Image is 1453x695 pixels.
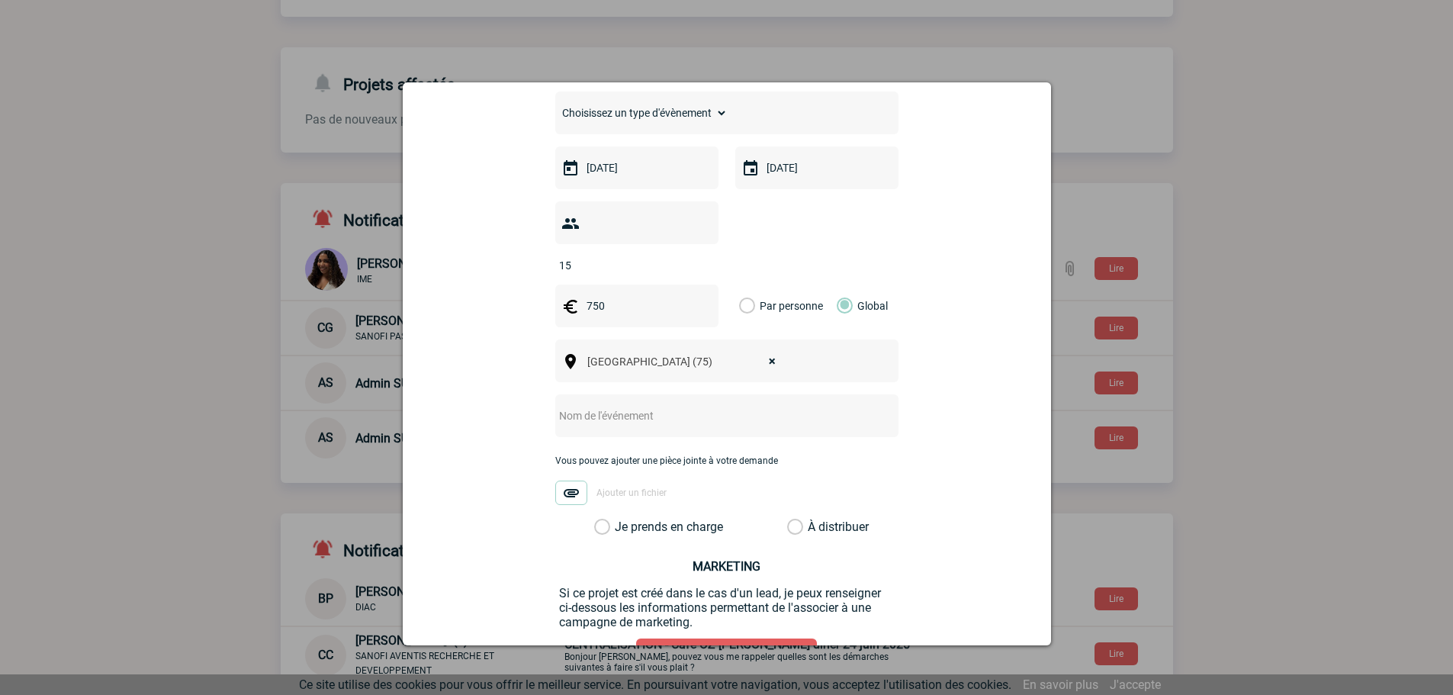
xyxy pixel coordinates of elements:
[636,639,817,661] a: Afficher / Cacher les données de lead
[583,296,688,316] input: Budget HT
[769,351,776,372] span: ×
[581,351,791,372] span: Paris (75)
[555,455,898,466] p: Vous pouvez ajouter une pièce jointe à votre demande
[583,158,688,178] input: Date de début
[837,285,847,327] label: Global
[596,487,667,498] span: Ajouter un fichier
[559,559,895,574] h3: MARKETING
[555,256,699,275] input: Nombre de participants
[594,520,620,535] label: Je prends en charge
[739,285,756,327] label: Par personne
[555,406,858,426] input: Nom de l'événement
[787,520,803,535] label: À distribuer
[559,586,895,629] p: Si ce projet est créé dans le cas d'un lead, je peux renseigner ci-dessous les informations perme...
[763,158,868,178] input: Date de fin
